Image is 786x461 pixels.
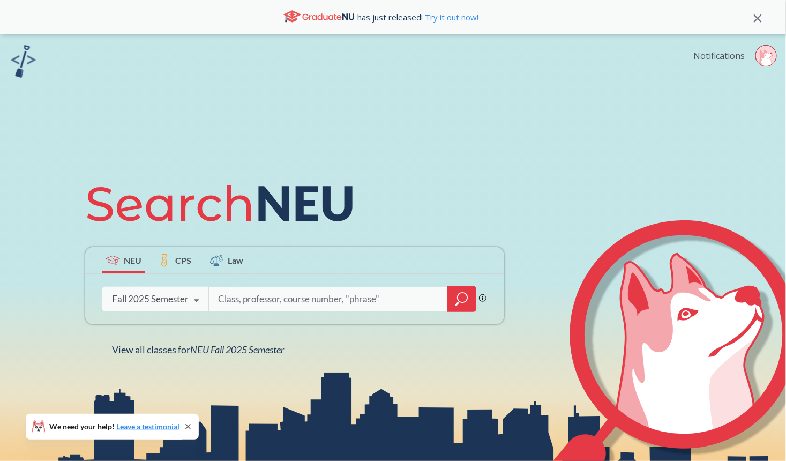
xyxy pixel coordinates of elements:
a: Try it out now! [423,12,478,23]
span: View all classes for [112,344,284,355]
div: magnifying glass [447,286,476,312]
div: Fall 2025 Semester [112,293,189,305]
input: Class, professor, course number, "phrase" [217,288,440,310]
a: Leave a testimonial [116,422,179,431]
span: CPS [175,254,191,266]
a: Notifications [693,50,745,62]
span: NEU Fall 2025 Semester [190,344,284,355]
span: We need your help! [49,423,179,430]
a: sandbox logo [11,45,36,81]
img: sandbox logo [11,45,36,78]
span: NEU [124,254,141,266]
span: Law [228,254,243,266]
span: has just released! [357,11,478,23]
svg: magnifying glass [455,292,468,307]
